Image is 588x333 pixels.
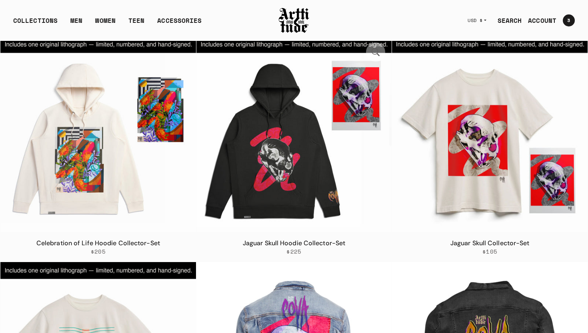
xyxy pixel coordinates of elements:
button: USD $ [463,12,491,29]
span: $105 [482,248,497,255]
div: ACCESSORIES [157,16,202,32]
a: Celebration of Life Hoodie Collector-Set [36,239,160,247]
a: SEARCH [491,12,522,28]
a: MEN [70,16,82,32]
a: Jaguar Skull Hoodie Collector-SetJaguar Skull Hoodie Collector-Set [196,36,392,232]
div: COLLECTIONS [13,16,58,32]
a: WOMEN [95,16,116,32]
a: Celebration of Life Hoodie Collector-SetCelebration of Life Hoodie Collector-Set [0,36,196,232]
img: Jaguar Skull Collector-Set [392,36,588,232]
img: Jaguar Skull Hoodie Collector-Set [196,36,392,232]
ul: Main navigation [7,16,208,32]
a: Jaguar Skull Collector-SetJaguar Skull Collector-Set [392,36,588,232]
a: TEEN [128,16,144,32]
span: USD $ [468,17,483,24]
span: $225 [286,248,301,255]
a: Jaguar Skull Hoodie Collector-Set [243,239,345,247]
span: 3 [567,18,570,23]
img: Celebration of Life Hoodie Collector-Set [0,36,196,232]
a: ACCOUNT [522,12,556,28]
img: Arttitude [278,7,310,34]
a: Jaguar Skull Collector-Set [450,239,530,247]
a: Open cart [556,11,575,30]
span: $205 [91,248,106,255]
